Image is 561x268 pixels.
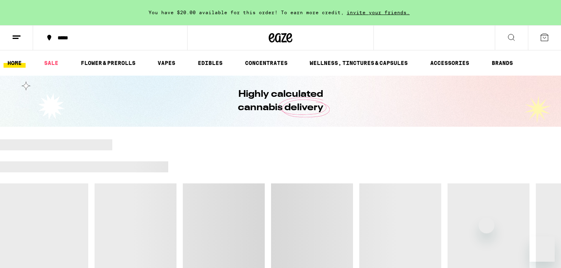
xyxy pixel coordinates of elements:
a: CONCENTRATES [241,58,292,68]
a: EDIBLES [194,58,227,68]
a: ACCESSORIES [426,58,473,68]
iframe: Close message [479,218,494,233]
span: invite your friends. [344,10,412,15]
a: WELLNESS, TINCTURES & CAPSULES [306,58,412,68]
a: SALE [40,58,62,68]
a: FLOWER & PREROLLS [77,58,139,68]
a: VAPES [154,58,179,68]
h1: Highly calculated cannabis delivery [215,88,346,115]
a: BRANDS [488,58,517,68]
iframe: Button to launch messaging window [529,237,555,262]
span: You have $20.00 available for this order! To earn more credit, [149,10,344,15]
a: HOME [4,58,26,68]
